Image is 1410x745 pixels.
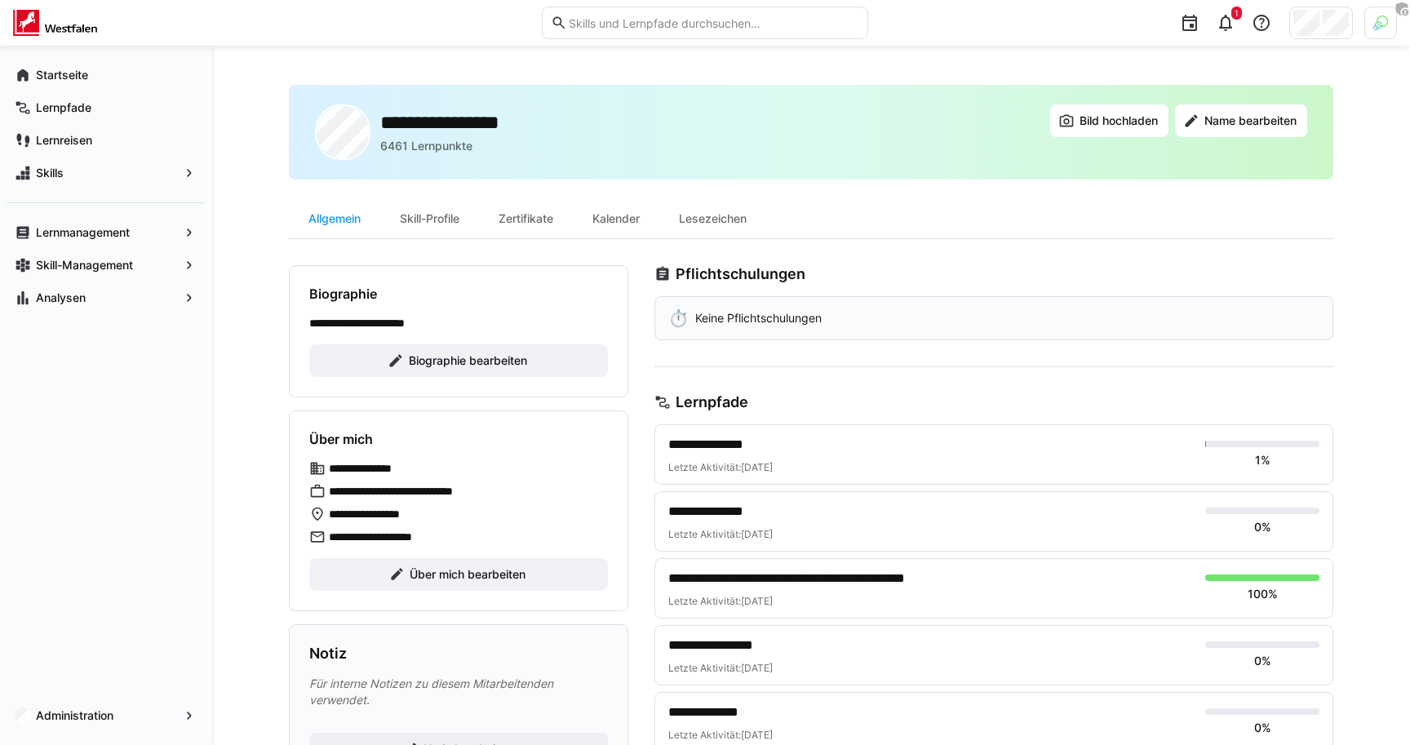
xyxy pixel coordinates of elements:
[1050,104,1168,137] button: Bild hochladen
[668,729,1192,742] div: Letzte Aktivität:
[668,595,1192,608] div: Letzte Aktivität:
[479,199,573,238] div: Zertifikate
[741,729,773,741] span: [DATE]
[309,558,608,591] button: Über mich bearbeiten
[309,344,608,377] button: Biographie bearbeiten
[668,528,1192,541] div: Letzte Aktivität:
[1254,653,1271,669] div: 0%
[380,199,479,238] div: Skill-Profile
[289,199,380,238] div: Allgemein
[1175,104,1307,137] button: Name bearbeiten
[676,265,805,283] h3: Pflichtschulungen
[380,138,472,154] p: 6461 Lernpunkte
[668,662,1192,675] div: Letzte Aktivität:
[309,286,377,302] h4: Biographie
[309,431,373,447] h4: Über mich
[407,566,528,583] span: Über mich bearbeiten
[567,16,859,30] input: Skills und Lernpfade durchsuchen…
[309,676,608,708] p: Für interne Notizen zu diesem Mitarbeitenden verwendet.
[659,199,766,238] div: Lesezeichen
[573,199,659,238] div: Kalender
[1254,519,1271,535] div: 0%
[668,461,1192,474] div: Letzte Aktivität:
[1077,113,1160,129] span: Bild hochladen
[741,528,773,540] span: [DATE]
[676,393,748,411] h3: Lernpfade
[1254,720,1271,736] div: 0%
[741,662,773,674] span: [DATE]
[1235,8,1239,18] span: 1
[741,595,773,607] span: [DATE]
[309,645,347,663] h3: Notiz
[1202,113,1299,129] span: Name bearbeiten
[406,353,530,369] span: Biographie bearbeiten
[1248,586,1278,602] div: 100%
[1255,452,1270,468] div: 1%
[695,310,822,326] p: Keine Pflichtschulungen
[668,310,689,326] div: ⏱️
[741,461,773,473] span: [DATE]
